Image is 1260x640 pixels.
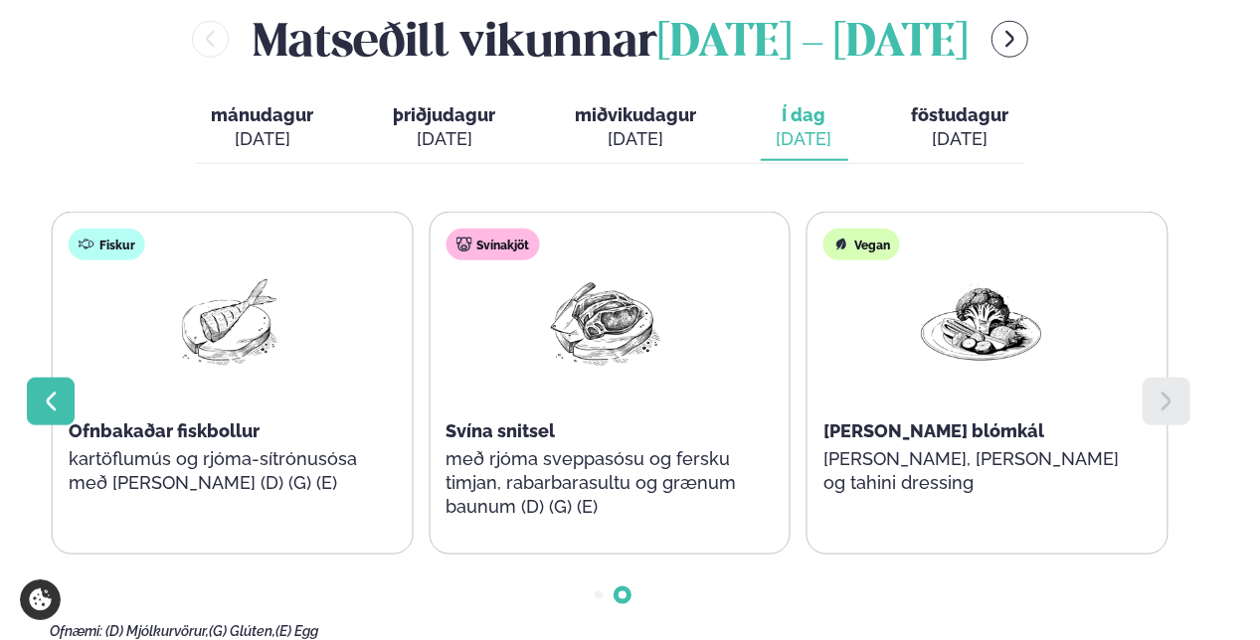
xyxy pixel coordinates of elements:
[540,276,667,369] img: Pork-Meat.png
[196,95,330,161] button: mánudagur [DATE]
[576,104,697,125] span: miðvikudagur
[446,447,762,519] p: með rjóma sveppasósu og fersku timjan, rabarbarasultu og grænum baunum (D) (G) (E)
[823,229,900,260] div: Vegan
[69,229,145,260] div: Fiskur
[163,276,290,369] img: Fish.png
[209,623,275,639] span: (G) Glúten,
[446,229,539,260] div: Svínakjöt
[20,579,61,620] a: Cookie settings
[192,21,229,58] button: menu-btn-left
[455,237,471,252] img: pork.svg
[833,237,849,252] img: Vegan.svg
[446,420,555,441] span: Svína snitsel
[105,623,209,639] span: (D) Mjólkurvörur,
[394,104,496,125] span: þriðjudagur
[253,7,968,72] h2: Matseðill vikunnar
[918,276,1045,369] img: Vegan.png
[69,447,385,495] p: kartöflumús og rjóma-sítrónusósa með [PERSON_NAME] (D) (G) (E)
[657,22,968,66] span: [DATE] - [DATE]
[212,127,314,151] div: [DATE]
[212,104,314,125] span: mánudagur
[912,104,1009,125] span: föstudagur
[378,95,512,161] button: þriðjudagur [DATE]
[991,21,1028,58] button: menu-btn-right
[576,127,697,151] div: [DATE]
[394,127,496,151] div: [DATE]
[560,95,713,161] button: miðvikudagur [DATE]
[761,95,848,161] button: Í dag [DATE]
[823,447,1140,495] p: [PERSON_NAME], [PERSON_NAME] og tahini dressing
[619,591,627,599] span: Go to slide 2
[275,623,318,639] span: (E) Egg
[823,420,1044,441] span: [PERSON_NAME] blómkál
[777,103,832,127] span: Í dag
[50,623,102,639] span: Ofnæmi:
[777,127,832,151] div: [DATE]
[69,420,260,441] span: Ofnbakaðar fiskbollur
[79,237,94,252] img: fish.svg
[912,127,1009,151] div: [DATE]
[595,591,603,599] span: Go to slide 1
[896,95,1025,161] button: föstudagur [DATE]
